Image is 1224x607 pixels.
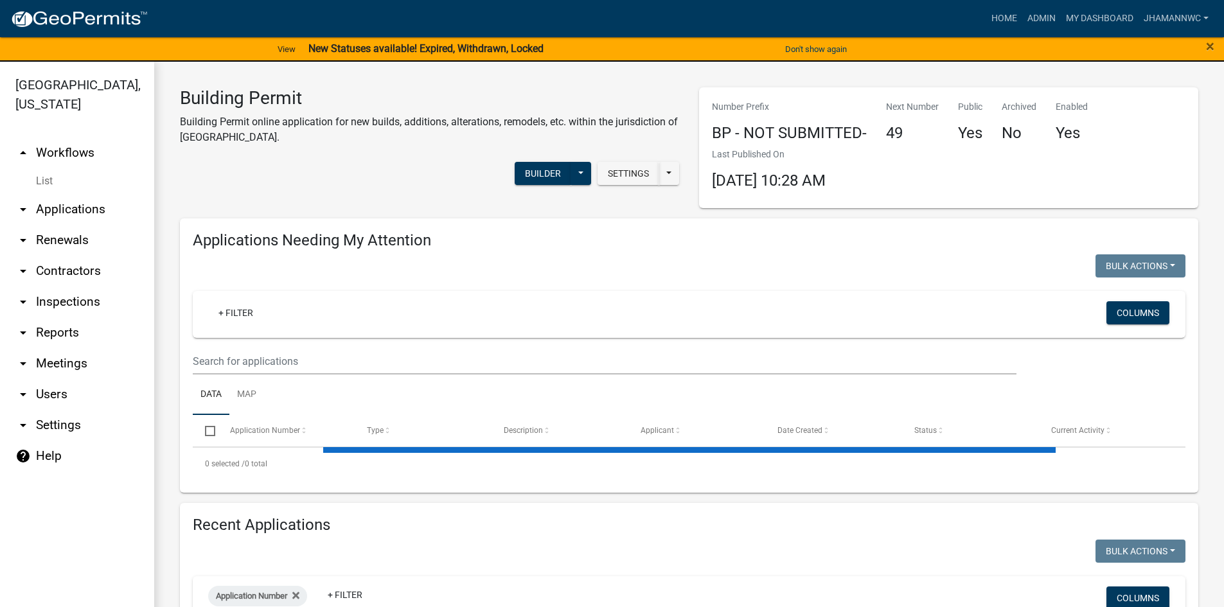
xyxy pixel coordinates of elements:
[205,459,245,468] span: 0 selected /
[1206,39,1214,54] button: Close
[780,39,852,60] button: Don't show again
[15,387,31,402] i: arrow_drop_down
[1206,37,1214,55] span: ×
[1095,254,1185,277] button: Bulk Actions
[15,145,31,161] i: arrow_drop_up
[193,348,1016,374] input: Search for applications
[180,114,680,145] p: Building Permit online application for new builds, additions, alterations, remodels, etc. within ...
[598,162,659,185] button: Settings
[958,124,982,143] h4: Yes
[193,448,1185,480] div: 0 total
[1022,6,1061,31] a: Admin
[317,583,373,606] a: + Filter
[216,591,287,601] span: Application Number
[712,100,867,114] p: Number Prefix
[1095,540,1185,563] button: Bulk Actions
[193,374,229,416] a: Data
[886,100,939,114] p: Next Number
[217,415,354,446] datatable-header-cell: Application Number
[902,415,1039,446] datatable-header-cell: Status
[15,233,31,248] i: arrow_drop_down
[193,516,1185,534] h4: Recent Applications
[641,426,674,435] span: Applicant
[1051,426,1104,435] span: Current Activity
[712,172,826,189] span: [DATE] 10:28 AM
[914,426,937,435] span: Status
[367,426,384,435] span: Type
[777,426,822,435] span: Date Created
[492,415,628,446] datatable-header-cell: Description
[712,124,867,143] h4: BP - NOT SUBMITTED-
[1056,124,1088,143] h4: Yes
[712,148,826,161] p: Last Published On
[180,87,680,109] h3: Building Permit
[354,415,491,446] datatable-header-cell: Type
[986,6,1022,31] a: Home
[15,202,31,217] i: arrow_drop_down
[1002,124,1036,143] h4: No
[515,162,571,185] button: Builder
[193,415,217,446] datatable-header-cell: Select
[193,231,1185,250] h4: Applications Needing My Attention
[15,294,31,310] i: arrow_drop_down
[272,39,301,60] a: View
[765,415,902,446] datatable-header-cell: Date Created
[208,301,263,324] a: + Filter
[308,42,544,55] strong: New Statuses available! Expired, Withdrawn, Locked
[229,374,264,416] a: Map
[886,124,939,143] h4: 49
[504,426,543,435] span: Description
[15,356,31,371] i: arrow_drop_down
[15,325,31,340] i: arrow_drop_down
[15,418,31,433] i: arrow_drop_down
[15,263,31,279] i: arrow_drop_down
[1061,6,1139,31] a: My Dashboard
[1056,100,1088,114] p: Enabled
[230,426,300,435] span: Application Number
[1139,6,1214,31] a: JhamannWC
[15,448,31,464] i: help
[1039,415,1176,446] datatable-header-cell: Current Activity
[1106,301,1169,324] button: Columns
[958,100,982,114] p: Public
[1002,100,1036,114] p: Archived
[628,415,765,446] datatable-header-cell: Applicant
